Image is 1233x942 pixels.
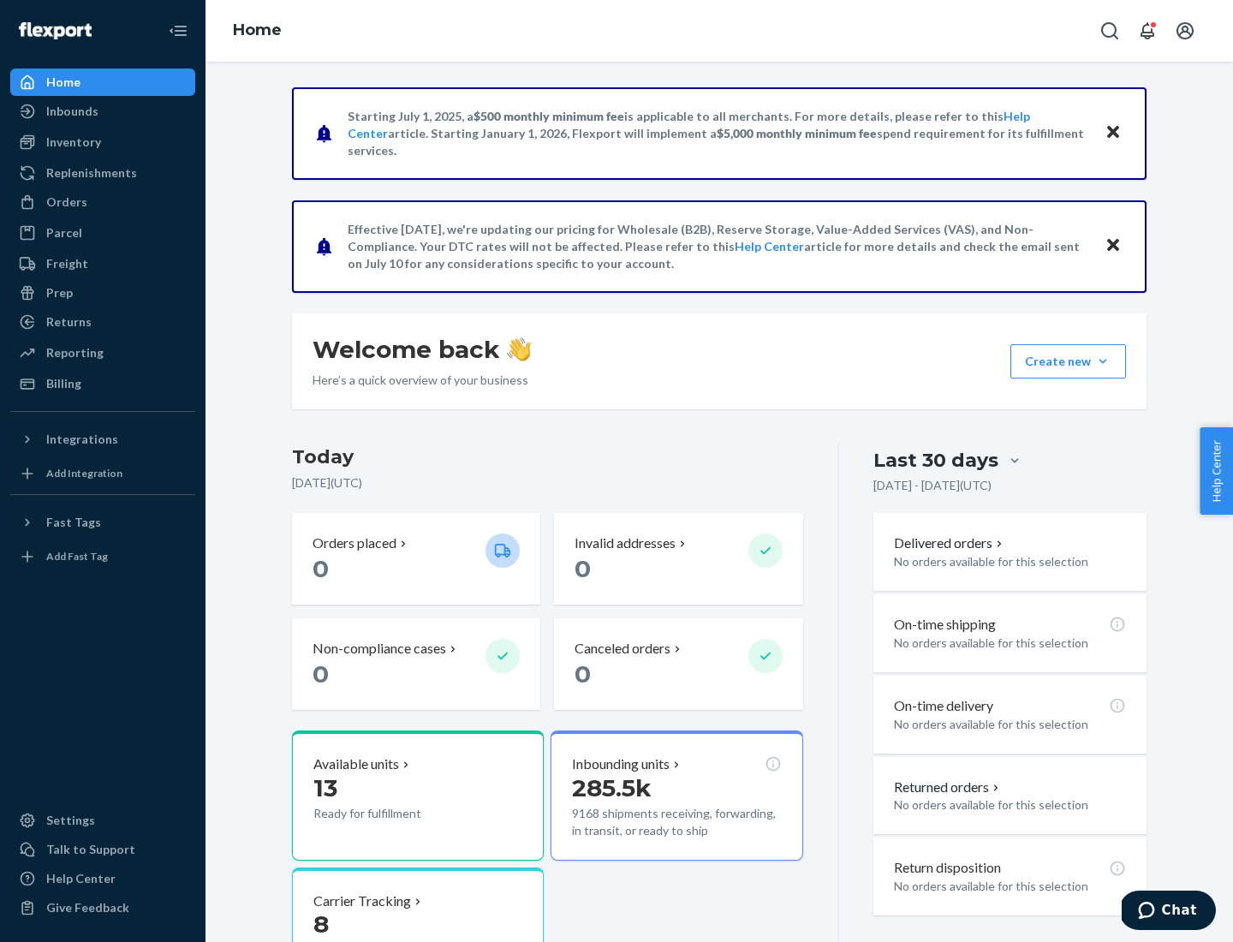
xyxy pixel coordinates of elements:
p: No orders available for this selection [894,716,1126,733]
button: Close [1102,234,1124,259]
iframe: Opens a widget where you can chat to one of our agents [1122,891,1216,933]
a: Home [10,69,195,96]
a: Help Center [735,239,804,253]
p: No orders available for this selection [894,635,1126,652]
span: 13 [313,773,337,802]
ol: breadcrumbs [219,6,295,56]
button: Talk to Support [10,836,195,863]
button: Give Feedback [10,894,195,921]
p: [DATE] - [DATE] ( UTC ) [873,477,992,494]
div: Inventory [46,134,101,151]
div: Talk to Support [46,841,135,858]
div: Settings [46,812,95,829]
p: Inbounding units [572,754,670,774]
button: Integrations [10,426,195,453]
div: Freight [46,255,88,272]
button: Non-compliance cases 0 [292,618,540,710]
a: Add Fast Tag [10,543,195,570]
div: Returns [46,313,92,331]
button: Fast Tags [10,509,195,536]
a: Orders [10,188,195,216]
span: 0 [575,554,591,583]
p: [DATE] ( UTC ) [292,474,803,492]
a: Inbounds [10,98,195,125]
button: Open notifications [1130,14,1164,48]
a: Prep [10,279,195,307]
p: Orders placed [313,534,396,553]
button: Canceled orders 0 [554,618,802,710]
p: Starting July 1, 2025, a is applicable to all merchants. For more details, please refer to this a... [348,108,1088,159]
div: Add Integration [46,466,122,480]
p: Here’s a quick overview of your business [313,372,531,389]
span: 0 [313,659,329,689]
button: Orders placed 0 [292,513,540,605]
p: Carrier Tracking [313,891,411,911]
p: Canceled orders [575,639,670,659]
a: Add Integration [10,460,195,487]
span: 8 [313,909,329,939]
a: Help Center [10,865,195,892]
button: Open account menu [1168,14,1202,48]
button: Returned orders [894,778,1003,797]
button: Inbounding units285.5k9168 shipments receiving, forwarding, in transit, or ready to ship [551,730,802,861]
p: Non-compliance cases [313,639,446,659]
h3: Today [292,444,803,471]
button: Create new [1010,344,1126,379]
p: Effective [DATE], we're updating our pricing for Wholesale (B2B), Reserve Storage, Value-Added Se... [348,221,1088,272]
span: 285.5k [572,773,652,802]
p: Return disposition [894,858,1001,878]
div: Parcel [46,224,82,241]
div: Replenishments [46,164,137,182]
div: Fast Tags [46,514,101,531]
span: 0 [575,659,591,689]
div: Last 30 days [873,447,998,474]
p: Invalid addresses [575,534,676,553]
p: No orders available for this selection [894,553,1126,570]
button: Help Center [1200,427,1233,515]
p: No orders available for this selection [894,796,1126,814]
div: Orders [46,194,87,211]
a: Freight [10,250,195,277]
img: hand-wave emoji [507,337,531,361]
div: Inbounds [46,103,98,120]
p: On-time delivery [894,696,993,716]
div: Help Center [46,870,116,887]
a: Reporting [10,339,195,367]
div: Add Fast Tag [46,549,108,563]
a: Returns [10,308,195,336]
a: Home [233,21,282,39]
button: Close Navigation [161,14,195,48]
p: On-time shipping [894,615,996,635]
a: Billing [10,370,195,397]
div: Billing [46,375,81,392]
a: Replenishments [10,159,195,187]
p: 9168 shipments receiving, forwarding, in transit, or ready to ship [572,805,781,839]
p: Available units [313,754,399,774]
button: Close [1102,121,1124,146]
button: Open Search Box [1093,14,1127,48]
a: Settings [10,807,195,834]
img: Flexport logo [19,22,92,39]
h1: Welcome back [313,334,531,365]
div: Reporting [46,344,104,361]
div: Prep [46,284,73,301]
a: Parcel [10,219,195,247]
span: $5,000 monthly minimum fee [717,126,877,140]
button: Available units13Ready for fulfillment [292,730,544,861]
button: Delivered orders [894,534,1006,553]
button: Invalid addresses 0 [554,513,802,605]
span: 0 [313,554,329,583]
div: Give Feedback [46,899,129,916]
a: Inventory [10,128,195,156]
div: Integrations [46,431,118,448]
span: $500 monthly minimum fee [474,109,624,123]
p: Ready for fulfillment [313,805,472,822]
p: No orders available for this selection [894,878,1126,895]
div: Home [46,74,80,91]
